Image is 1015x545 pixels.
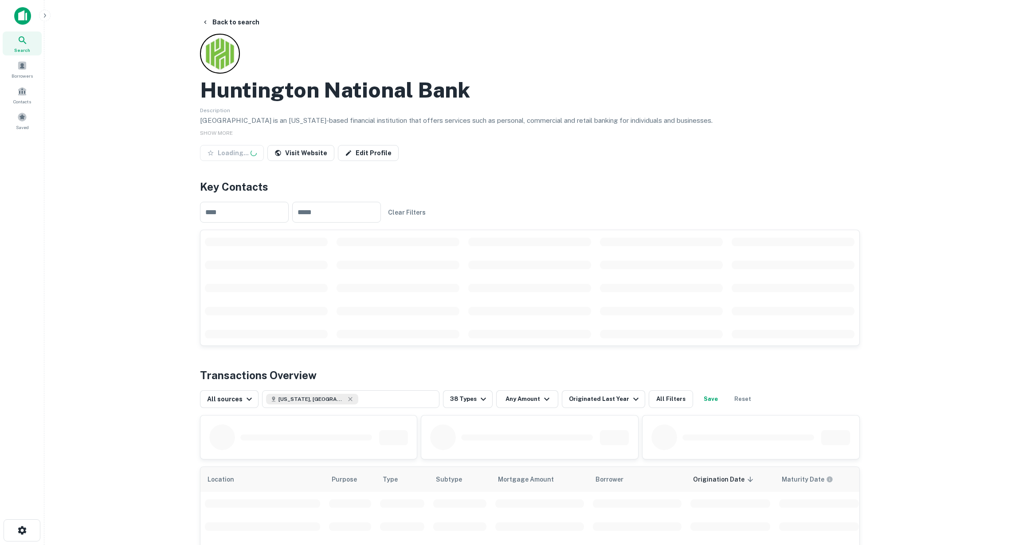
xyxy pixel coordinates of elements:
[588,467,686,492] th: Borrower
[649,390,693,408] button: All Filters
[729,390,757,408] button: Reset
[693,474,756,485] span: Origination Date
[198,14,263,30] button: Back to search
[3,57,42,81] a: Borrowers
[697,390,725,408] button: Save your search to get updates of matches that match your search criteria.
[782,474,833,484] div: Maturity dates displayed may be estimated. Please contact the lender for the most accurate maturi...
[200,77,470,103] h2: Huntington National Bank
[262,390,439,408] button: [US_STATE], [GEOGRAPHIC_DATA]
[200,115,860,126] p: [GEOGRAPHIC_DATA] is an [US_STATE]-based financial institution that offers services such as perso...
[12,72,33,79] span: Borrowers
[3,31,42,55] a: Search
[200,390,259,408] button: All sources
[384,204,429,220] button: Clear Filters
[200,130,233,136] span: SHOW MORE
[200,367,317,383] h4: Transactions Overview
[686,467,775,492] th: Origination Date
[207,394,255,404] div: All sources
[325,467,376,492] th: Purpose
[596,474,623,485] span: Borrower
[200,230,859,345] div: scrollable content
[14,47,30,54] span: Search
[569,394,641,404] div: Originated Last Year
[429,467,491,492] th: Subtype
[436,474,462,485] span: Subtype
[971,474,1015,517] iframe: Chat Widget
[782,474,845,484] span: Maturity dates displayed may be estimated. Please contact the lender for the most accurate maturi...
[332,474,368,485] span: Purpose
[208,474,246,485] span: Location
[200,107,230,114] span: Description
[200,467,325,492] th: Location
[200,179,860,195] h4: Key Contacts
[3,83,42,107] a: Contacts
[338,145,399,161] a: Edit Profile
[376,467,429,492] th: Type
[782,474,824,484] h6: Maturity Date
[267,145,334,161] a: Visit Website
[443,390,493,408] button: 38 Types
[13,98,31,105] span: Contacts
[278,395,345,403] span: [US_STATE], [GEOGRAPHIC_DATA]
[3,109,42,133] a: Saved
[16,124,29,131] span: Saved
[562,390,645,408] button: Originated Last Year
[498,474,565,485] span: Mortgage Amount
[383,474,398,485] span: Type
[14,7,31,25] img: capitalize-icon.png
[496,390,558,408] button: Any Amount
[775,467,863,492] th: Maturity dates displayed may be estimated. Please contact the lender for the most accurate maturi...
[491,467,588,492] th: Mortgage Amount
